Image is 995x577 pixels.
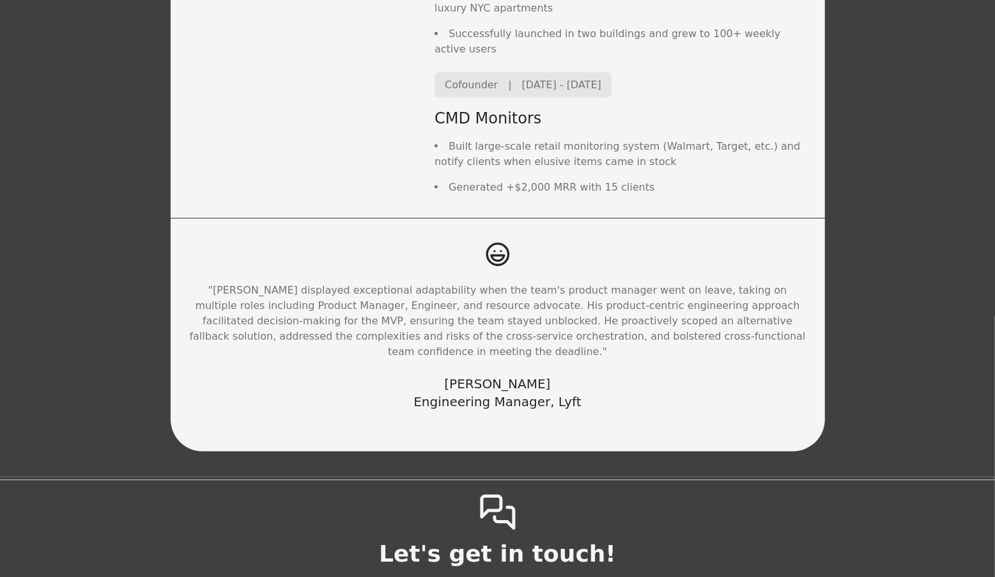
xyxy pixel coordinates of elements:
div: [PERSON_NAME] [413,375,581,393]
button: "[PERSON_NAME] displayed exceptional adaptability when the team's product manager went on leave, ... [186,283,810,360]
div: CMD Monitors [435,108,812,129]
div: Let's get in touch! [379,542,616,567]
li: Generated +$2,000 MRR with 15 clients [435,180,812,195]
div: Cofounder [445,77,498,93]
li: Built large-scale retail monitoring system (Walmart, Target, etc.) and notify clients when elusiv... [435,139,812,170]
div: Engineering Manager, Lyft [413,393,581,411]
div: [DATE] - [DATE] [522,77,601,93]
li: Successfully launched in two buildings and grew to 100+ weekly active users [435,26,812,57]
div: | [508,77,511,93]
